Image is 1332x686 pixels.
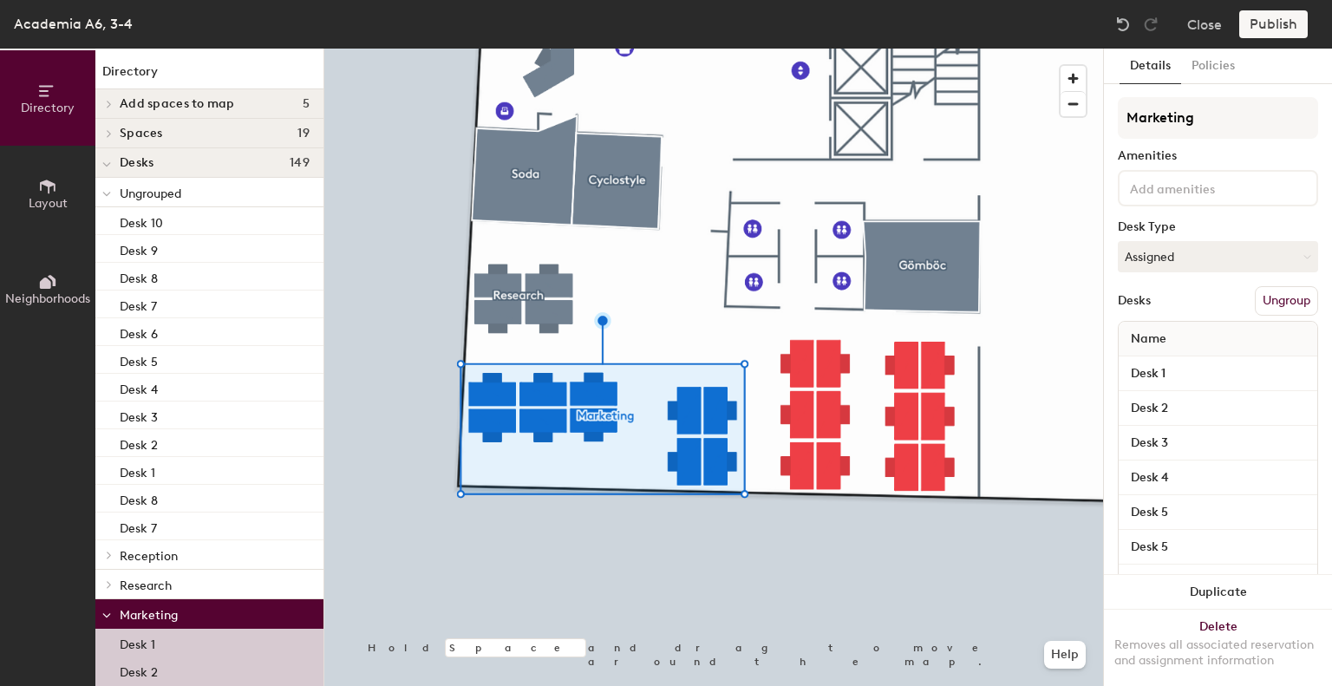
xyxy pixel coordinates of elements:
span: Ungrouped [120,186,181,201]
p: Desk 1 [120,632,155,652]
img: Redo [1142,16,1159,33]
p: Desk 4 [120,377,158,397]
p: Desk 9 [120,238,158,258]
input: Unnamed desk [1122,431,1314,455]
button: Ungroup [1255,286,1318,316]
span: Desks [120,156,153,170]
span: 19 [297,127,310,140]
p: Desk 6 [120,322,158,342]
input: Unnamed desk [1122,535,1314,559]
input: Add amenities [1126,177,1283,198]
button: Assigned [1118,241,1318,272]
button: Help [1044,641,1086,669]
div: Desks [1118,294,1151,308]
span: Layout [29,196,68,211]
span: Neighborhoods [5,291,90,306]
p: Desk 7 [120,294,157,314]
span: Research [120,578,172,593]
img: Undo [1114,16,1132,33]
div: Removes all associated reservation and assignment information [1114,637,1322,669]
input: Unnamed desk [1122,362,1314,386]
button: Duplicate [1104,575,1332,610]
div: Academia A6, 3-4 [14,13,133,35]
button: DeleteRemoves all associated reservation and assignment information [1104,610,1332,686]
span: Reception [120,549,178,564]
p: Desk 1 [120,461,155,480]
span: 149 [290,156,310,170]
div: Desk Type [1118,220,1318,234]
h1: Directory [95,62,323,89]
span: Marketing [120,608,178,623]
input: Unnamed desk [1122,500,1314,525]
input: Unnamed desk [1122,466,1314,490]
input: Unnamed desk [1122,570,1314,594]
input: Unnamed desk [1122,396,1314,421]
button: Close [1187,10,1222,38]
button: Policies [1181,49,1245,84]
div: Amenities [1118,149,1318,163]
span: Name [1122,323,1175,355]
p: Desk 8 [120,266,158,286]
p: Desk 10 [120,211,163,231]
button: Details [1120,49,1181,84]
span: 5 [303,97,310,111]
p: Desk 2 [120,433,158,453]
p: Desk 7 [120,516,157,536]
span: Add spaces to map [120,97,235,111]
span: Spaces [120,127,163,140]
p: Desk 8 [120,488,158,508]
p: Desk 3 [120,405,158,425]
p: Desk 2 [120,660,158,680]
span: Directory [21,101,75,115]
p: Desk 5 [120,350,158,369]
